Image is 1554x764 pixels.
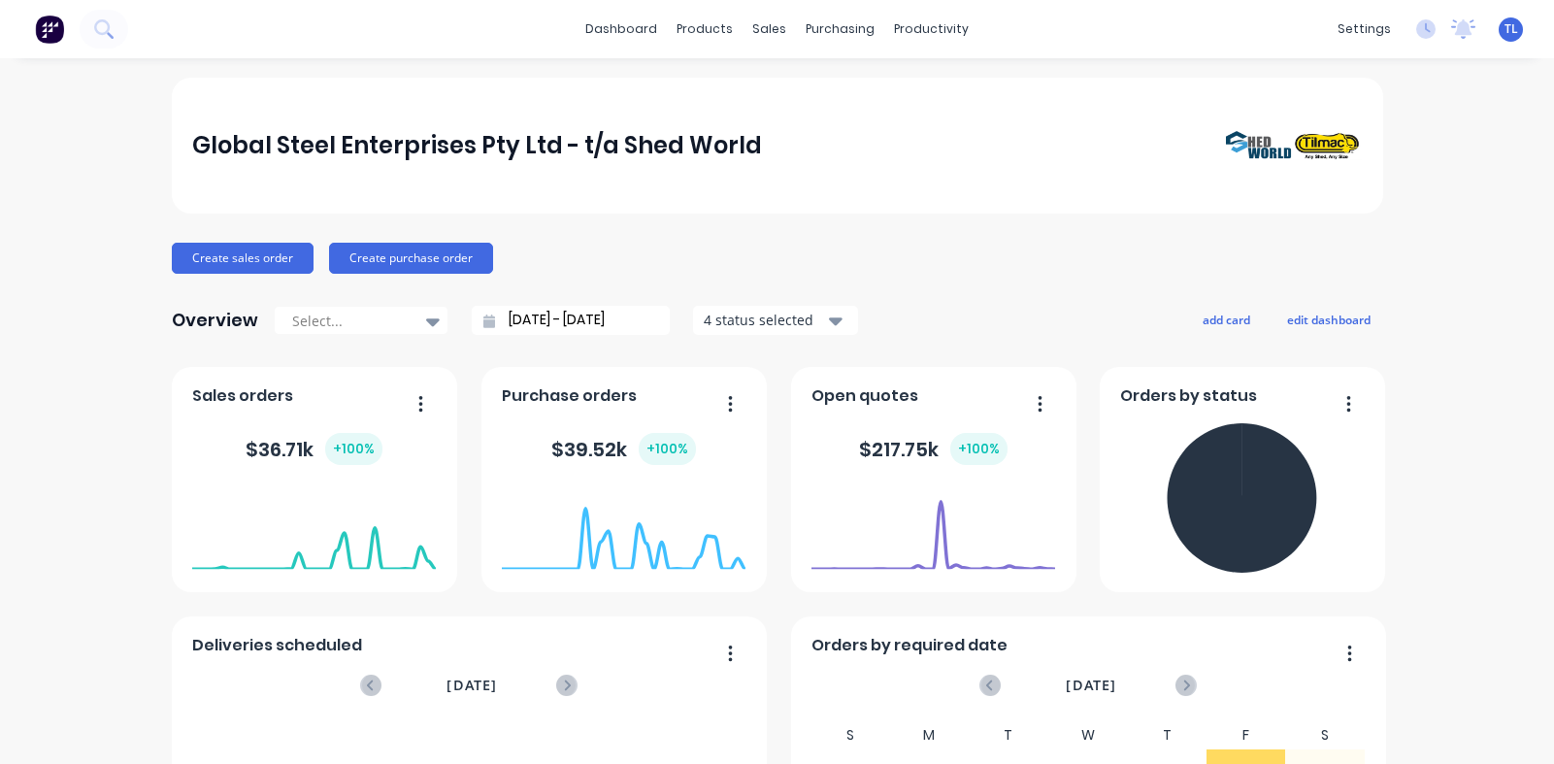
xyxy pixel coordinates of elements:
img: Factory [35,15,64,44]
button: 4 status selected [693,306,858,335]
div: S [810,721,890,749]
div: S [1285,721,1365,749]
div: + 100 % [325,433,382,465]
div: Global Steel Enterprises Pty Ltd - t/a Shed World [192,126,762,165]
span: Orders by status [1120,384,1257,408]
span: Purchase orders [502,384,637,408]
a: dashboard [576,15,667,44]
div: 4 status selected [704,310,826,330]
div: productivity [884,15,978,44]
div: $ 39.52k [551,433,696,465]
div: sales [743,15,796,44]
span: Deliveries scheduled [192,634,362,657]
div: F [1207,721,1286,749]
button: Create purchase order [329,243,493,274]
span: TL [1504,20,1518,38]
div: T [1127,721,1207,749]
div: settings [1328,15,1401,44]
button: edit dashboard [1274,307,1383,332]
div: Overview [172,301,258,340]
span: Open quotes [811,384,918,408]
div: M [890,721,970,749]
div: W [1048,721,1128,749]
div: $ 217.75k [859,433,1008,465]
button: add card [1190,307,1263,332]
div: T [969,721,1048,749]
div: purchasing [796,15,884,44]
div: $ 36.71k [246,433,382,465]
span: [DATE] [1066,675,1116,696]
span: [DATE] [446,675,497,696]
img: Global Steel Enterprises Pty Ltd - t/a Shed World [1226,131,1362,161]
div: + 100 % [950,433,1008,465]
div: + 100 % [639,433,696,465]
div: products [667,15,743,44]
span: Sales orders [192,384,293,408]
button: Create sales order [172,243,314,274]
